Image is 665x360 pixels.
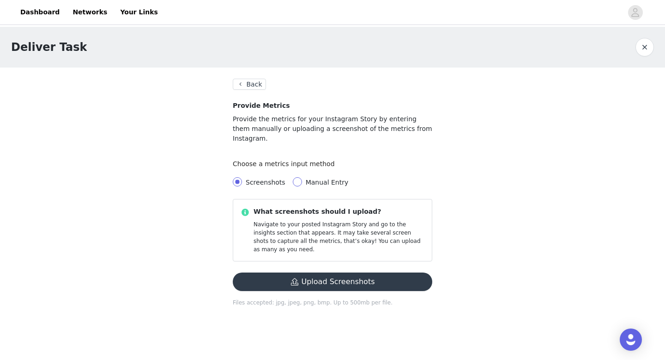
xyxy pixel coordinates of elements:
[67,2,113,23] a: Networks
[233,160,339,168] label: Choose a metrics input method
[631,5,640,20] div: avatar
[233,273,432,291] button: Upload Screenshots
[233,101,432,111] h4: Provide Metrics
[233,298,432,307] p: Files accepted: jpg, jpeg, png, bmp. Up to 500mb per file.
[233,79,266,90] button: Back
[233,279,432,286] span: Upload Screenshots
[233,114,432,143] p: Provide the metrics for your Instagram Story by entering them manually or uploading a screenshot ...
[246,179,285,186] span: Screenshots
[15,2,65,23] a: Dashboard
[254,220,424,254] p: Navigate to your posted Instagram Story and go to the insights section that appears. It may take ...
[115,2,163,23] a: Your Links
[620,329,642,351] div: Open Intercom Messenger
[11,39,87,56] h1: Deliver Task
[254,207,424,217] p: What screenshots should I upload?
[306,179,349,186] span: Manual Entry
